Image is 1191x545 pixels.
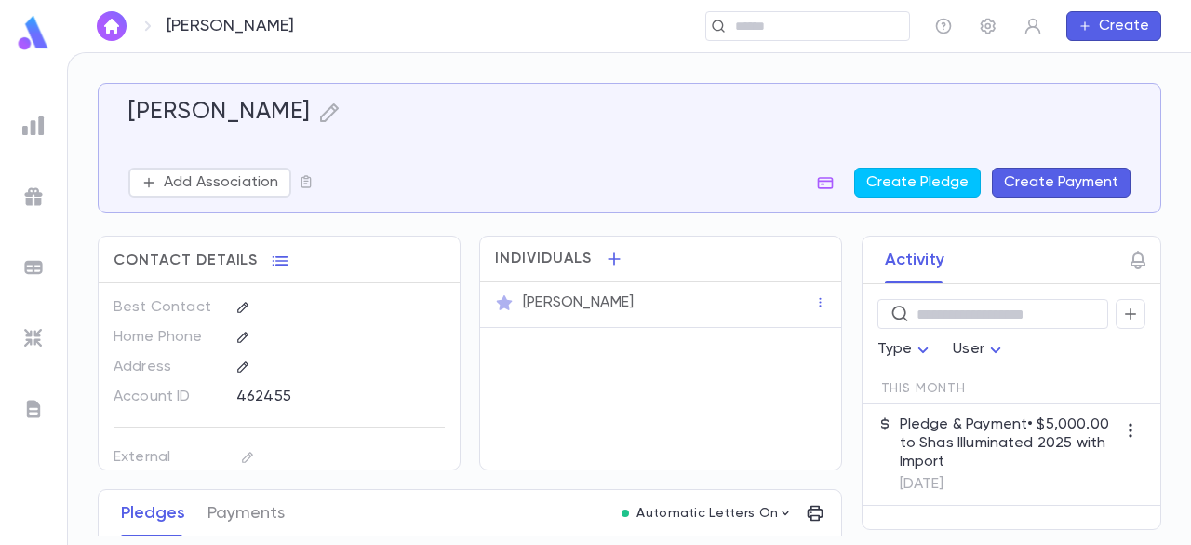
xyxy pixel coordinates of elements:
p: Account ID [114,382,221,412]
button: Create Payment [992,168,1131,198]
button: Pledges [121,490,185,537]
p: Best Contact [114,293,221,322]
span: Individuals [495,250,592,268]
div: Type [877,332,935,368]
img: batches_grey.339ca447c9d9533ef1741baa751efc33.svg [22,256,45,279]
img: reports_grey.c525e4749d1bce6a11f5fe2a8de1b229.svg [22,115,45,137]
img: home_white.a664292cf8c1dea59945f0da9f25487c.svg [100,19,123,34]
div: 462455 [236,382,405,410]
img: logo [15,15,52,51]
p: Pledge & Payment • $5,000.00 to Shas Illuminated 2025 with Import [900,416,1116,471]
button: Add Association [128,168,291,198]
button: Activity [885,237,944,283]
p: [PERSON_NAME] [167,16,294,36]
span: Contact Details [114,252,258,270]
button: Automatic Letters On [614,500,800,526]
span: Type [877,342,913,357]
p: [DATE] [900,475,1116,494]
p: Address [114,352,221,382]
button: Create Pledge [854,168,981,198]
button: Payments [207,490,285,537]
h5: [PERSON_NAME] [128,99,311,127]
img: campaigns_grey.99e729a5f7ee94e3726e6486bddda8f1.svg [22,185,45,208]
span: User [953,342,984,357]
p: Add Association [164,173,278,192]
div: User [953,332,1007,368]
p: Home Phone [114,322,221,352]
img: imports_grey.530a8a0e642e233f2baf0ef88e8c9fcb.svg [22,327,45,349]
img: letters_grey.7941b92b52307dd3b8a917253454ce1c.svg [22,398,45,420]
p: Automatic Letters On [636,506,778,521]
p: External Account ID [114,443,221,485]
button: Create [1066,11,1161,41]
span: This Month [881,381,966,396]
p: [PERSON_NAME] [523,293,634,312]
